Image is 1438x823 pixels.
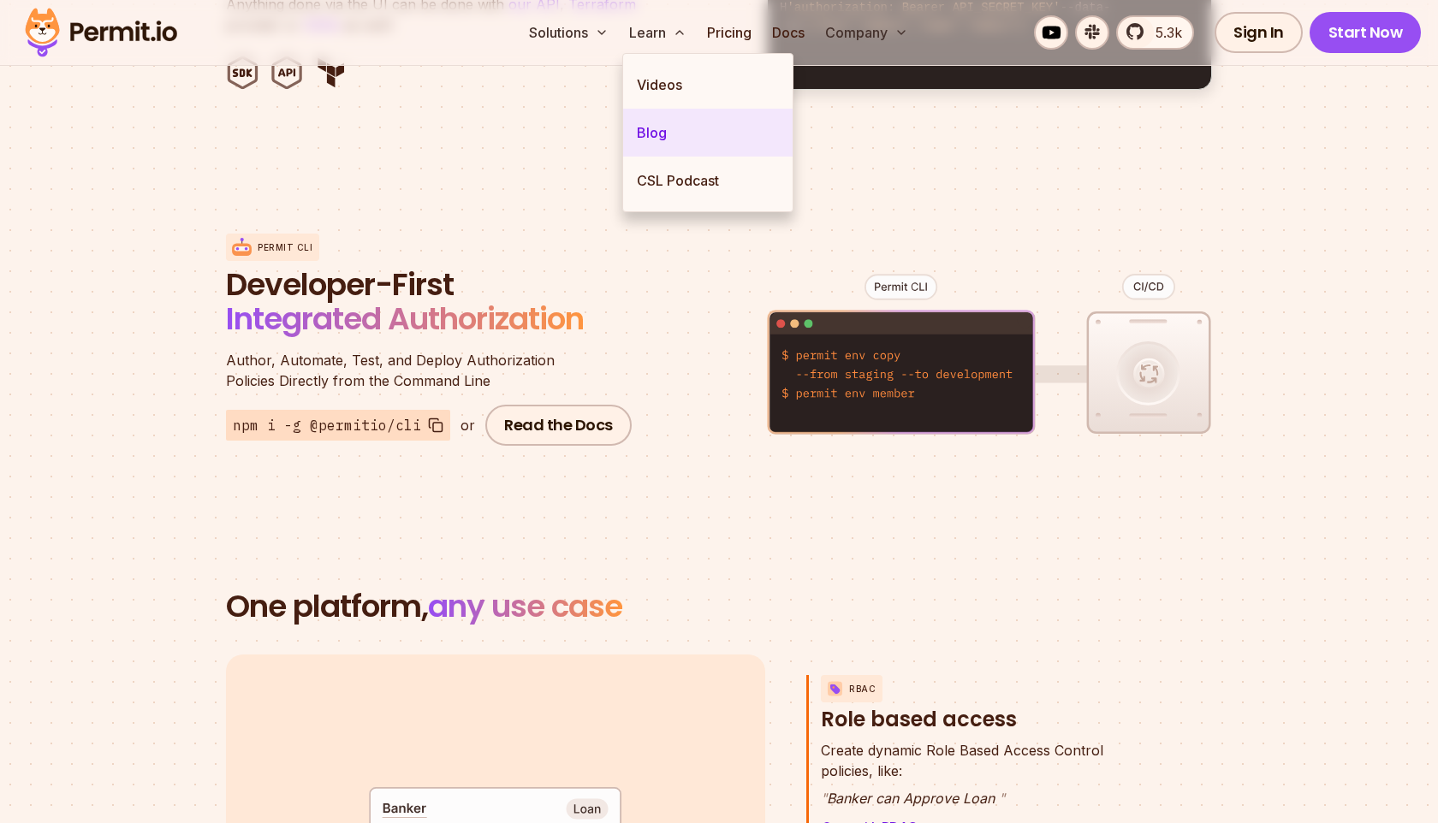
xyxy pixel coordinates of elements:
p: Policies Directly from the Command Line [226,350,637,391]
span: 5.3k [1145,22,1182,43]
h2: One platform, [226,589,1212,624]
a: Videos [623,61,793,109]
span: Integrated Authorization [226,297,584,340]
p: Permit CLI [258,241,312,254]
span: npm i -g @permitio/cli [233,415,421,435]
span: " [999,790,1005,807]
span: Developer-First [226,268,637,302]
span: " [821,790,827,807]
button: npm i -g @permitio/cli [226,410,450,441]
p: policies, like: [821,740,1103,781]
p: Banker can Approve Loan [821,788,1103,808]
span: Author, Automate, Test, and Deploy Authorization [226,350,637,370]
a: Pricing [700,15,758,50]
span: any use case [428,584,622,628]
button: Learn [622,15,693,50]
a: Read the Docs [485,405,632,446]
a: CSL Podcast [623,157,793,204]
a: 5.3k [1116,15,1194,50]
div: or [461,415,475,435]
img: Permit logo [17,3,185,62]
a: Blog [623,109,793,157]
span: Create dynamic Role Based Access Control [821,740,1103,761]
a: Start Now [1310,12,1422,53]
button: Company [818,15,915,50]
button: Solutions [522,15,615,50]
a: Sign In [1215,12,1303,53]
a: Docs [765,15,811,50]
